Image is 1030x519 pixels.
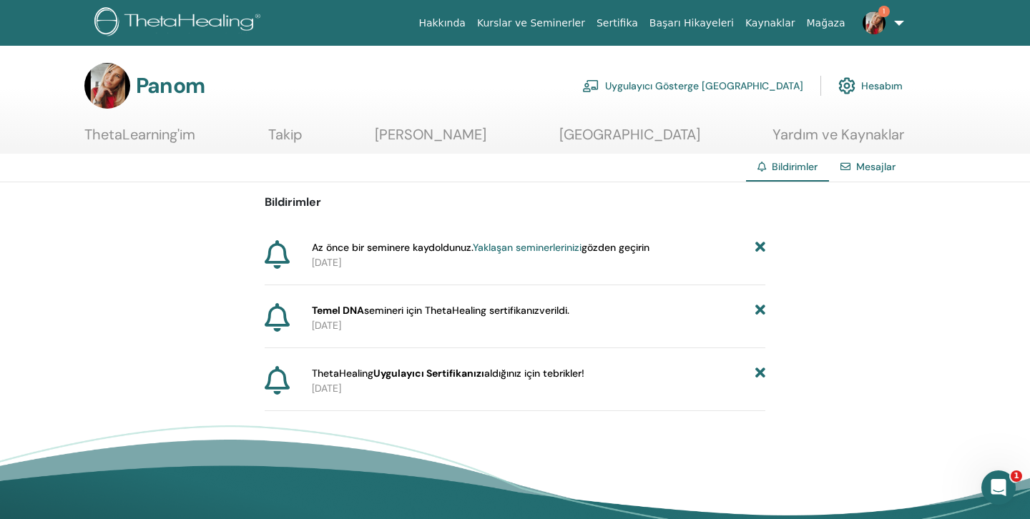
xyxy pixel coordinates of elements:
span: 1 [878,6,890,17]
p: [DATE] [312,381,765,396]
a: Sertifika [591,10,644,36]
span: Az önce bir seminere kaydoldunuz. gözden geçirin [312,240,649,255]
a: [GEOGRAPHIC_DATA] [559,126,700,154]
a: Uygulayıcı Gösterge [GEOGRAPHIC_DATA] [582,70,803,102]
a: Yaklaşan seminerlerinizi [473,241,582,254]
span: ThetaHealing aldığınız için tebrikler ! [312,366,584,381]
a: Kaynaklar [740,10,801,36]
a: ThetaLearning'im [84,126,195,154]
b: Temel DNA [312,304,364,317]
a: Takip [268,126,303,154]
img: cog.svg [838,74,855,98]
p: Bildirimler [265,194,765,211]
span: Bildirimler [772,160,818,173]
a: Mesajlar [856,160,896,173]
iframe: İnterkom canlı sohbet [981,470,1016,505]
a: Hesabım [838,70,903,102]
img: chalkboard-teacher.svg [582,79,599,92]
span: 1 [1011,470,1022,482]
h3: Panom [136,73,205,99]
img: default.jpg [84,63,130,109]
p: [DATE] [312,318,765,333]
a: Kurslar ve Seminerler [471,10,591,36]
a: [PERSON_NAME] [375,126,486,154]
a: Hakkında [413,10,471,36]
a: Mağaza [800,10,850,36]
p: [DATE] [312,255,765,270]
img: default.jpg [863,11,886,34]
a: Yardım ve Kaynaklar [772,126,904,154]
a: Başarı Hikayeleri [644,10,740,36]
span: semineri için ThetaHealing sertifikanız verildi. [312,303,569,318]
b: Uygulayıcı Sertifikanızı [373,367,484,380]
img: logo.png [94,7,265,39]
